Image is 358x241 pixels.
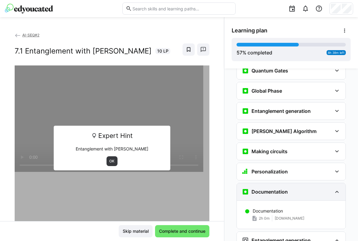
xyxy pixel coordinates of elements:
[251,68,288,74] h3: Quantum Gates
[237,50,242,56] span: 57
[251,148,287,154] h3: Making circuits
[155,225,209,237] button: Complete and continue
[22,33,39,37] span: AI-SEQ#2
[98,130,133,142] span: Expert Hint
[237,49,272,56] div: % completed
[132,6,232,11] input: Search skills and learning paths…
[251,108,311,114] h3: Entanglement generation
[158,228,206,234] span: Complete and continue
[109,159,115,164] span: OK
[122,228,150,234] span: Skip material
[232,27,267,34] span: Learning plan
[15,46,152,56] h2: 7.1 Entanglement with [PERSON_NAME]
[107,156,118,166] button: OK
[119,225,153,237] button: Skip material
[251,169,288,175] h3: Personalization
[157,48,168,54] span: 10 LP
[15,33,39,37] a: AI-SEQ#2
[58,146,166,152] p: Entanglement with [PERSON_NAME]
[328,51,345,54] span: 8h 38m left
[251,128,316,134] h3: [PERSON_NAME] Algorithm
[251,189,288,195] h3: Documentation
[251,88,282,94] h3: Global Phase
[259,216,269,221] span: 2h 0m
[275,216,304,221] span: [DOMAIN_NAME]
[253,208,283,214] p: Documentation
